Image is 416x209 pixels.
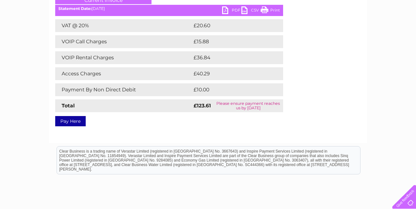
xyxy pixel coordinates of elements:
div: Clear Business is a trading name of Verastar Limited (registered in [GEOGRAPHIC_DATA] No. 3667643... [57,4,360,31]
a: Energy [319,27,333,32]
td: Please ensure payment reaches us by [DATE] [213,99,283,112]
a: CSV [241,6,261,16]
td: £15.88 [192,35,270,48]
td: Payment By Non Direct Debit [55,83,192,96]
a: Blog [360,27,369,32]
a: Contact [373,27,389,32]
div: [DATE] [55,6,283,11]
a: PDF [222,6,241,16]
b: Statement Date: [58,6,91,11]
td: £36.84 [192,51,271,64]
td: VOIP Call Charges [55,35,192,48]
strong: Total [62,103,75,109]
td: £20.60 [192,19,271,32]
td: VAT @ 20% [55,19,192,32]
td: £10.00 [192,83,270,96]
a: Pay Here [55,116,86,126]
td: £40.29 [192,67,270,80]
strong: £123.61 [194,103,211,109]
a: Water [303,27,315,32]
td: Access Charges [55,67,192,80]
a: Log out [395,27,410,32]
img: logo.png [14,17,47,36]
a: 0333 014 3131 [295,3,339,11]
a: Print [261,6,280,16]
td: VOIP Rental Charges [55,51,192,64]
a: Telecoms [337,27,356,32]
